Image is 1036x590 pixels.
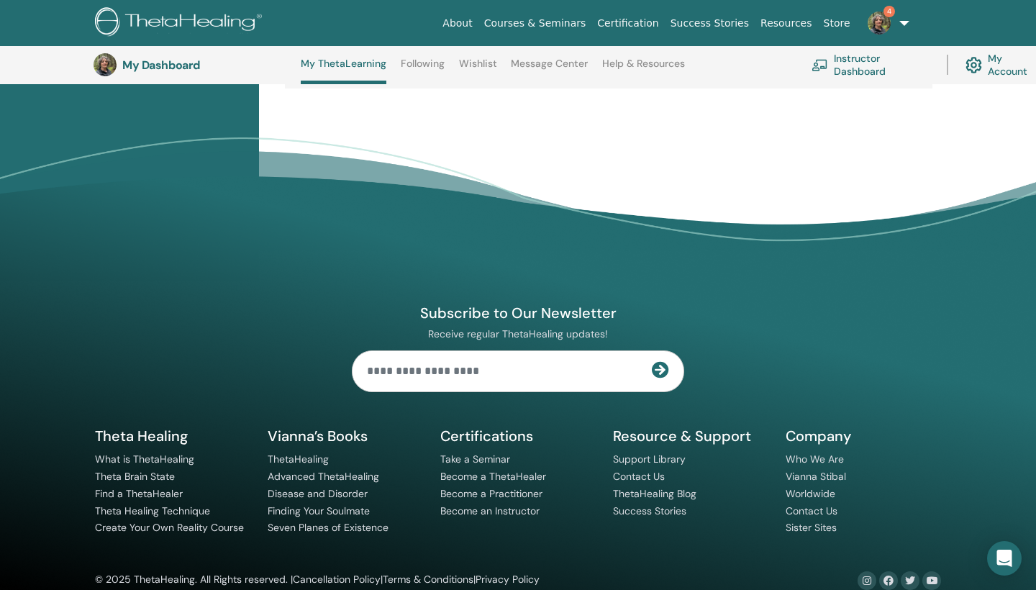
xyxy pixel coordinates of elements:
[352,327,684,340] p: Receive regular ThetaHealing updates!
[268,453,329,466] a: ThetaHealing
[613,487,696,500] a: ThetaHealing Blog
[440,487,542,500] a: Become a Practitioner
[95,521,244,534] a: Create Your Own Reality Course
[440,427,596,445] h5: Certifications
[268,470,379,483] a: Advanced ThetaHealing
[94,53,117,76] img: default.jpg
[440,470,546,483] a: Become a ThetaHealer
[437,10,478,37] a: About
[613,427,768,445] h5: Resource & Support
[440,504,540,517] a: Become an Instructor
[812,49,930,81] a: Instructor Dashboard
[818,10,856,37] a: Store
[786,470,846,483] a: Vianna Stibal
[95,470,175,483] a: Theta Brain State
[95,504,210,517] a: Theta Healing Technique
[352,304,684,322] h4: Subscribe to Our Newsletter
[476,573,540,586] a: Privacy Policy
[95,453,194,466] a: What is ThetaHealing
[965,53,982,77] img: cog.svg
[383,573,473,586] a: Terms & Conditions
[511,58,588,81] a: Message Center
[95,571,540,589] div: © 2025 ThetaHealing. All Rights reserved. | | |
[602,58,685,81] a: Help & Resources
[401,58,445,81] a: Following
[786,427,941,445] h5: Company
[95,487,183,500] a: Find a ThetaHealer
[613,453,686,466] a: Support Library
[268,521,388,534] a: Seven Planes of Existence
[812,59,828,71] img: chalkboard-teacher.svg
[268,504,370,517] a: Finding Your Soulmate
[591,10,664,37] a: Certification
[613,504,686,517] a: Success Stories
[95,427,250,445] h5: Theta Healing
[268,427,423,445] h5: Vianna’s Books
[868,12,891,35] img: default.jpg
[665,10,755,37] a: Success Stories
[786,504,837,517] a: Contact Us
[613,470,665,483] a: Contact Us
[301,58,386,84] a: My ThetaLearning
[786,521,837,534] a: Sister Sites
[786,487,835,500] a: Worldwide
[883,6,895,17] span: 4
[268,487,368,500] a: Disease and Disorder
[755,10,818,37] a: Resources
[987,541,1022,576] div: Open Intercom Messenger
[440,453,510,466] a: Take a Seminar
[122,58,266,72] h3: My Dashboard
[786,453,844,466] a: Who We Are
[293,573,381,586] a: Cancellation Policy
[95,7,267,40] img: logo.png
[459,58,497,81] a: Wishlist
[478,10,592,37] a: Courses & Seminars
